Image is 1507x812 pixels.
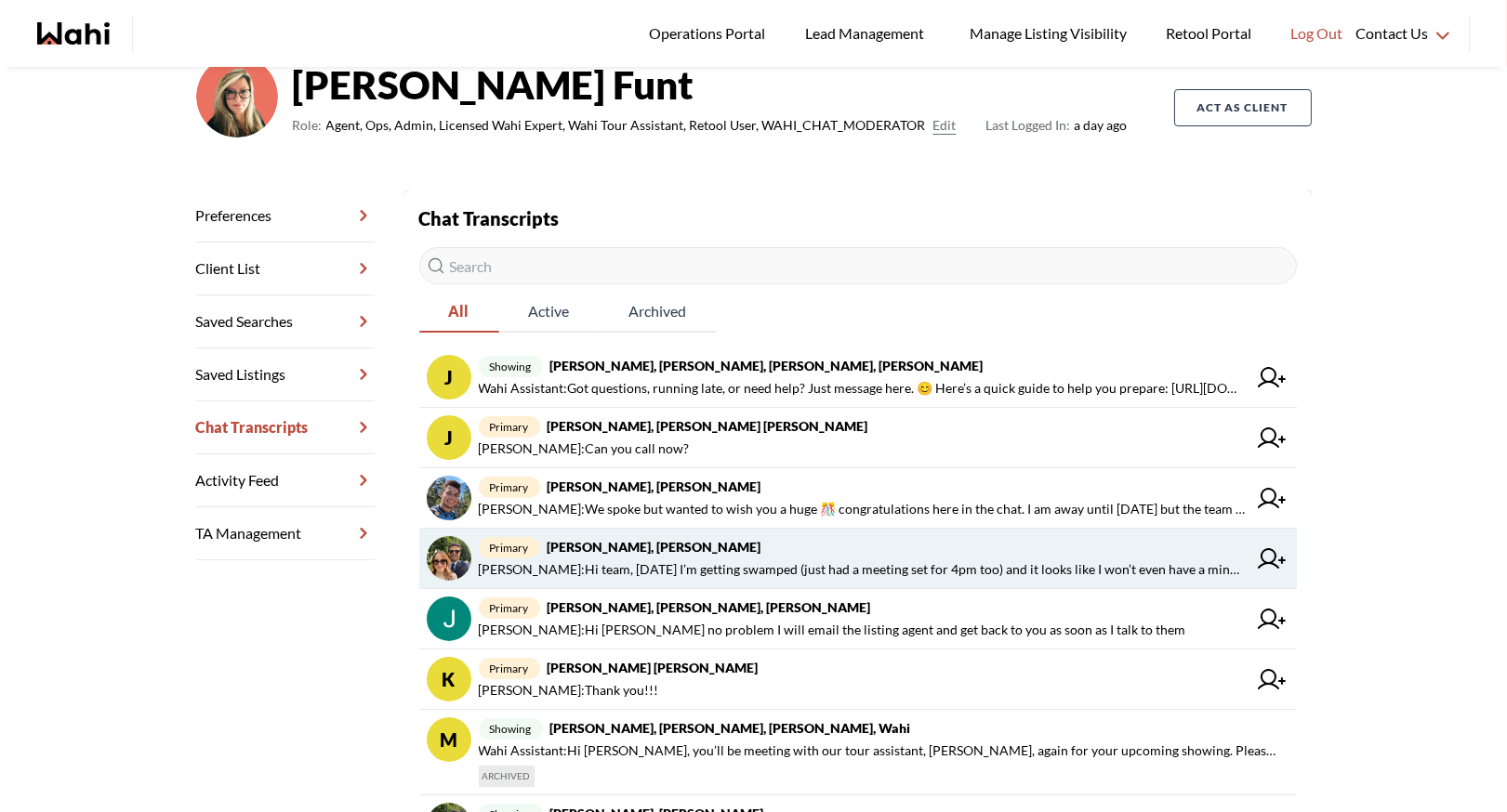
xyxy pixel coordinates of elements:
[419,347,1297,408] a: Jshowing[PERSON_NAME], [PERSON_NAME], [PERSON_NAME], [PERSON_NAME]Wahi Assistant:Got questions, r...
[419,207,560,229] strong: Chat Transcripts
[293,114,323,137] span: Role:
[427,657,471,701] div: K
[196,507,375,560] a: TA Management
[479,416,540,438] span: primary
[499,292,600,331] span: Active
[427,536,471,581] img: chat avatar
[196,454,375,507] a: Activity Feed
[427,596,471,641] img: chat avatar
[419,292,499,333] button: All
[548,478,761,494] strong: [PERSON_NAME], [PERSON_NAME]
[548,539,761,555] strong: [PERSON_NAME], [PERSON_NAME]
[600,292,717,331] span: Archived
[427,476,471,520] img: chat avatar
[600,292,717,333] button: Archived
[479,740,1282,762] span: Wahi Assistant : Hi [PERSON_NAME], you’ll be meeting with our tour assistant, [PERSON_NAME], agai...
[964,21,1132,46] span: Manage Listing Visibility
[479,477,540,498] span: primary
[419,247,1297,284] input: Search
[427,415,471,460] div: J
[550,720,911,736] strong: [PERSON_NAME], [PERSON_NAME], [PERSON_NAME], Wahi
[548,599,871,615] strong: [PERSON_NAME], [PERSON_NAME], [PERSON_NAME]
[419,408,1297,468] a: Jprimary[PERSON_NAME], [PERSON_NAME] [PERSON_NAME][PERSON_NAME]:Can you call now?
[427,355,471,399] div: J
[427,717,471,762] div: M
[1174,89,1312,126] button: Act as Client
[479,438,690,460] span: [PERSON_NAME] : Can you call now?
[1166,21,1257,46] span: Retool Portal
[479,558,1247,581] span: [PERSON_NAME] : Hi team, [DATE] I’m getting swamped (just had a meeting set for 4pm too) and it l...
[326,114,926,137] span: Agent, Ops, Admin, Licensed Wahi Expert, Wahi Tour Assistant, Retool User, WAHI_CHAT_MODERATOR
[479,597,540,619] span: primary
[499,292,600,333] button: Active
[933,114,957,137] button: Edit
[548,660,759,675] strong: [PERSON_NAME] [PERSON_NAME]
[479,766,535,787] span: ARCHIVED
[419,292,499,331] span: All
[479,377,1247,399] span: Wahi Assistant : Got questions, running late, or need help? Just message here. 😊 Here’s a quick g...
[293,57,1128,112] strong: [PERSON_NAME] Funt
[1290,21,1342,46] span: Log Out
[479,679,659,701] span: [PERSON_NAME] : Thank you!!!
[419,468,1297,529] a: primary[PERSON_NAME], [PERSON_NAME][PERSON_NAME]:We spoke but wanted to wish you a huge 🎊 congrat...
[479,537,540,558] span: primary
[419,649,1297,710] a: Kprimary[PERSON_NAME] [PERSON_NAME][PERSON_NAME]:Thank you!!!
[649,21,772,46] span: Operations Portal
[479,658,540,679] span: primary
[479,498,1247,520] span: [PERSON_NAME] : We spoke but wanted to wish you a huge 🎊 congratulations here in the chat. I am a...
[986,117,1071,133] span: Last Logged In:
[419,710,1297,795] a: Mshowing[PERSON_NAME], [PERSON_NAME], [PERSON_NAME], WahiWahi Assistant:Hi [PERSON_NAME], you’ll ...
[419,589,1297,649] a: primary[PERSON_NAME], [PERSON_NAME], [PERSON_NAME][PERSON_NAME]:Hi [PERSON_NAME] no problem I wil...
[479,356,543,377] span: showing
[196,242,375,295] a: Client List
[479,718,543,740] span: showing
[479,619,1186,641] span: [PERSON_NAME] : Hi [PERSON_NAME] no problem I will email the listing agent and get back to you as...
[196,190,375,242] a: Preferences
[419,529,1297,589] a: primary[PERSON_NAME], [PERSON_NAME][PERSON_NAME]:Hi team, [DATE] I’m getting swamped (just had a ...
[548,418,868,434] strong: [PERSON_NAME], [PERSON_NAME] [PERSON_NAME]
[196,401,375,454] a: Chat Transcripts
[550,358,984,373] strong: [PERSON_NAME], [PERSON_NAME], [PERSON_NAME], [PERSON_NAME]
[196,56,278,138] img: ef0591e0ebeb142b.png
[196,348,375,401] a: Saved Listings
[37,22,110,45] a: Wahi homepage
[986,114,1128,137] span: a day ago
[196,295,375,348] a: Saved Searches
[805,21,931,46] span: Lead Management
